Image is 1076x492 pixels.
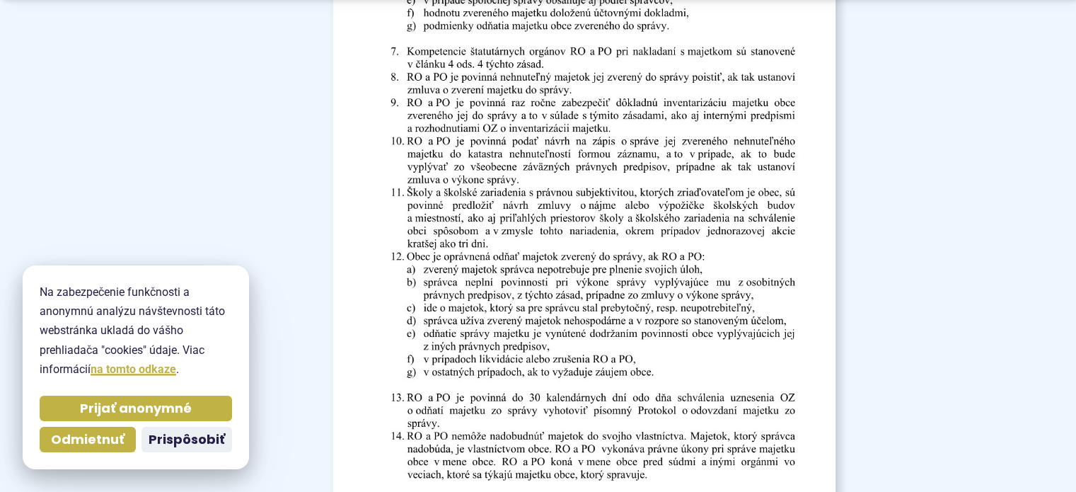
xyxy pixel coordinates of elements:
[51,432,125,448] span: Odmietnuť
[40,282,232,379] p: Na zabezpečenie funkčnosti a anonymnú analýzu návštevnosti táto webstránka ukladá do vášho prehli...
[40,427,136,452] button: Odmietnuť
[91,362,176,376] a: na tomto odkaze
[40,396,232,421] button: Prijať anonymné
[141,427,232,452] button: Prispôsobiť
[80,401,192,417] span: Prijať anonymné
[149,432,225,448] span: Prispôsobiť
